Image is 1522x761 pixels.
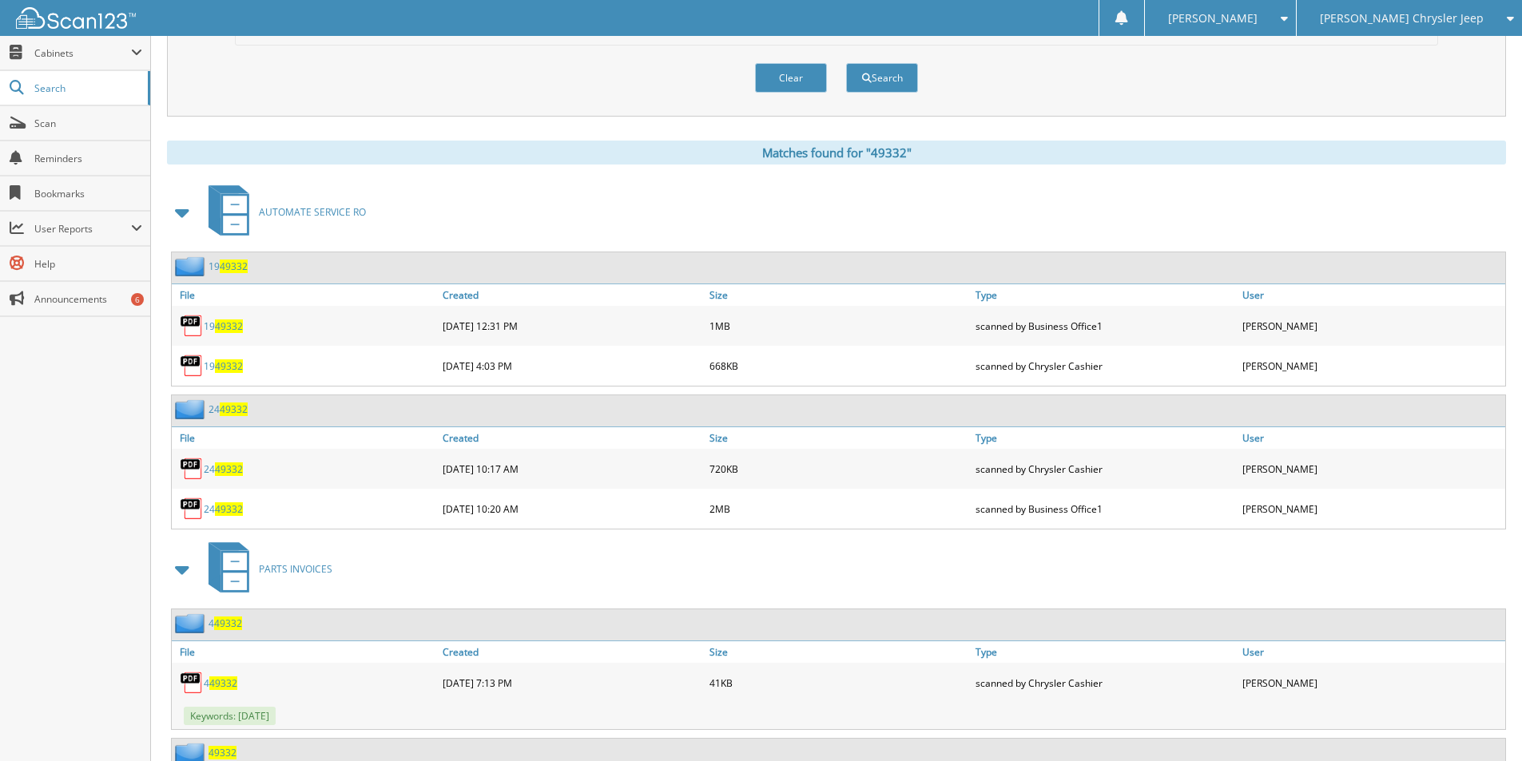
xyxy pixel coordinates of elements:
[439,427,705,449] a: Created
[1238,453,1505,485] div: [PERSON_NAME]
[220,260,248,273] span: 49332
[131,293,144,306] div: 6
[180,497,204,521] img: PDF.png
[34,152,142,165] span: Reminders
[180,314,204,338] img: PDF.png
[972,641,1238,663] a: Type
[180,457,204,481] img: PDF.png
[180,671,204,695] img: PDF.png
[204,319,243,333] a: 1949332
[34,187,142,200] span: Bookmarks
[215,502,243,516] span: 49332
[34,222,131,236] span: User Reports
[214,616,242,630] span: 49332
[972,667,1238,699] div: scanned by Chrysler Cashier
[180,354,204,378] img: PDF.png
[209,402,248,416] a: 2449332
[16,7,136,29] img: scan123-logo-white.svg
[705,350,972,382] div: 668KB
[34,257,142,271] span: Help
[972,310,1238,342] div: scanned by Business Office1
[972,350,1238,382] div: scanned by Chrysler Cashier
[439,667,705,699] div: [DATE] 7:13 PM
[1238,350,1505,382] div: [PERSON_NAME]
[1442,684,1522,761] iframe: Chat Widget
[755,63,827,93] button: Clear
[34,117,142,130] span: Scan
[1320,14,1484,23] span: [PERSON_NAME] Chrysler Jeep
[172,427,439,449] a: File
[34,292,142,306] span: Announcements
[34,46,131,60] span: Cabinets
[972,427,1238,449] a: Type
[1168,14,1258,23] span: [PERSON_NAME]
[204,462,243,476] a: 2449332
[1238,427,1505,449] a: User
[199,180,366,244] a: AUTOMATE SERVICE RO
[259,205,366,219] span: AUTOMATE SERVICE RO
[705,493,972,525] div: 2MB
[167,141,1506,164] div: Matches found for "49332"
[972,284,1238,306] a: Type
[705,453,972,485] div: 720KB
[215,359,243,373] span: 49332
[220,402,248,416] span: 49332
[1238,284,1505,306] a: User
[172,284,439,306] a: File
[215,319,243,333] span: 49332
[846,63,918,93] button: Search
[175,256,209,276] img: folder2.png
[172,641,439,663] a: File
[199,537,332,600] a: PARTS INVOICES
[705,667,972,699] div: 41KB
[204,359,243,373] a: 1949332
[439,453,705,485] div: [DATE] 10:17 AM
[705,427,972,449] a: Size
[439,493,705,525] div: [DATE] 10:20 AM
[439,284,705,306] a: Created
[34,81,140,95] span: Search
[209,260,248,273] a: 1949332
[204,676,237,690] a: 449332
[705,641,972,663] a: Size
[209,746,236,759] a: 49332
[1238,667,1505,699] div: [PERSON_NAME]
[184,707,276,725] span: Keywords: [DATE]
[209,676,237,690] span: 49332
[175,613,209,633] img: folder2.png
[259,562,332,576] span: PARTS INVOICES
[204,502,243,516] a: 2449332
[1238,493,1505,525] div: [PERSON_NAME]
[1238,310,1505,342] div: [PERSON_NAME]
[175,399,209,419] img: folder2.png
[972,453,1238,485] div: scanned by Chrysler Cashier
[439,350,705,382] div: [DATE] 4:03 PM
[705,310,972,342] div: 1MB
[439,641,705,663] a: Created
[209,616,242,630] a: 449332
[1238,641,1505,663] a: User
[439,310,705,342] div: [DATE] 12:31 PM
[215,462,243,476] span: 49332
[705,284,972,306] a: Size
[972,493,1238,525] div: scanned by Business Office1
